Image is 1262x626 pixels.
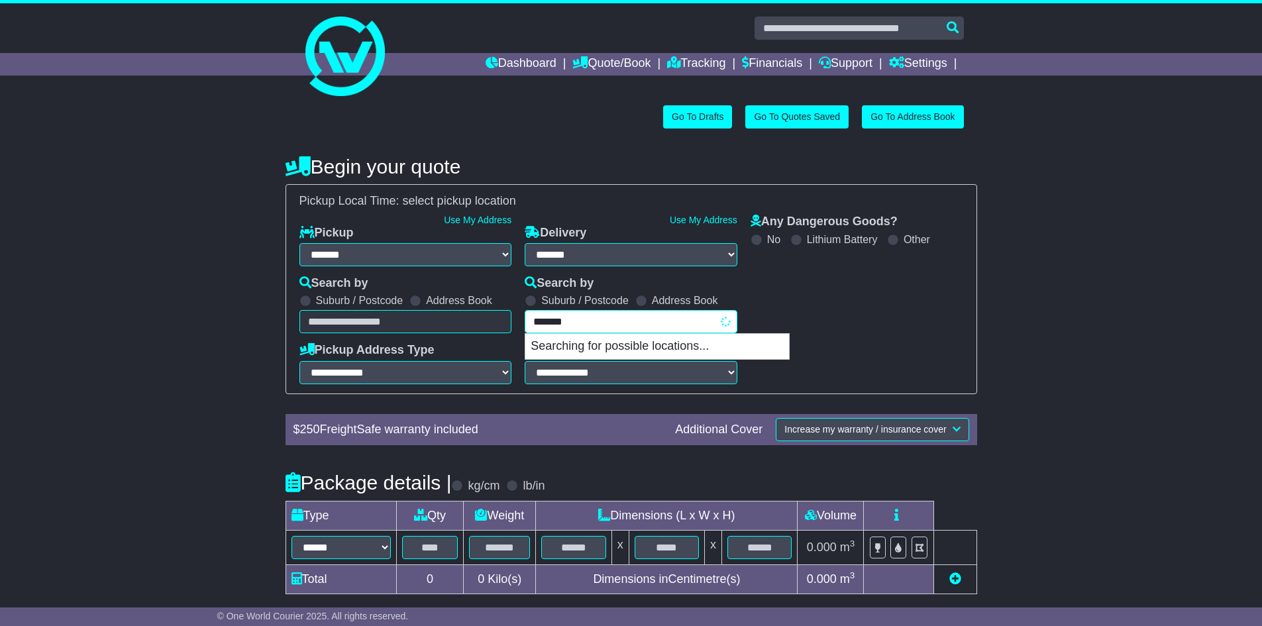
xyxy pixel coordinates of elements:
span: 250 [300,423,320,436]
a: Settings [889,53,947,76]
label: Other [904,233,930,246]
label: Search by [525,276,594,291]
a: Use My Address [670,215,737,225]
label: Pickup [299,226,354,240]
td: Type [286,501,396,530]
label: Pickup Address Type [299,343,435,358]
td: Qty [396,501,464,530]
label: lb/in [523,479,545,494]
a: Add new item [949,572,961,586]
div: Pickup Local Time: [293,194,970,209]
h4: Package details | [286,472,452,494]
label: Delivery [525,226,586,240]
label: Lithium Battery [807,233,878,246]
label: No [767,233,780,246]
sup: 3 [850,539,855,548]
div: Additional Cover [668,423,769,437]
a: Quote/Book [572,53,651,76]
label: kg/cm [468,479,500,494]
sup: 3 [850,570,855,580]
td: Total [286,564,396,594]
a: Financials [742,53,802,76]
h4: Begin your quote [286,156,977,178]
a: Use My Address [444,215,511,225]
td: x [705,530,722,564]
td: x [611,530,629,564]
label: Address Book [426,294,492,307]
span: 0.000 [807,541,837,554]
td: Weight [464,501,536,530]
span: m [840,541,855,554]
a: Tracking [667,53,725,76]
span: Increase my warranty / insurance cover [784,424,946,435]
label: Any Dangerous Goods? [751,215,898,229]
label: Suburb / Postcode [541,294,629,307]
label: Search by [299,276,368,291]
a: Support [819,53,872,76]
span: © One World Courier 2025. All rights reserved. [217,611,409,621]
a: Go To Quotes Saved [745,105,849,129]
label: Suburb / Postcode [316,294,403,307]
a: Go To Address Book [862,105,963,129]
td: Kilo(s) [464,564,536,594]
td: Volume [798,501,864,530]
a: Dashboard [486,53,556,76]
span: select pickup location [403,194,516,207]
span: 0 [478,572,484,586]
div: $ FreightSafe warranty included [287,423,669,437]
td: Dimensions in Centimetre(s) [536,564,798,594]
td: Dimensions (L x W x H) [536,501,798,530]
span: m [840,572,855,586]
span: 0.000 [807,572,837,586]
a: Go To Drafts [663,105,732,129]
p: Searching for possible locations... [525,334,789,359]
td: 0 [396,564,464,594]
label: Address Book [652,294,718,307]
button: Increase my warranty / insurance cover [776,418,969,441]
